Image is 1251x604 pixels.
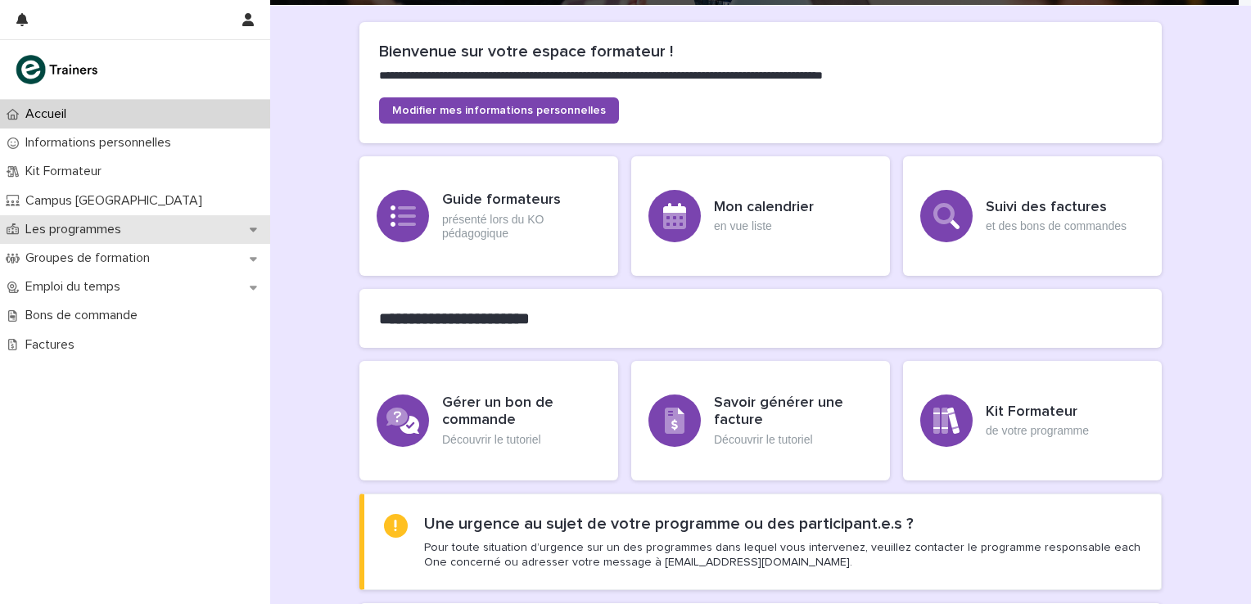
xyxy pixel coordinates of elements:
[714,394,873,430] h3: Savoir générer une facture
[19,308,151,323] p: Bons de commande
[986,424,1089,438] p: de votre programme
[903,361,1162,480] a: Kit Formateurde votre programme
[19,337,88,353] p: Factures
[379,42,1142,61] h2: Bienvenue sur votre espace formateur !
[19,193,215,209] p: Campus [GEOGRAPHIC_DATA]
[986,199,1127,217] h3: Suivi des factures
[19,250,163,266] p: Groupes de formation
[442,394,601,430] h3: Gérer un bon de commande
[19,135,184,151] p: Informations personnelles
[986,403,1089,421] h3: Kit Formateur
[19,164,115,179] p: Kit Formateur
[424,514,914,534] h2: Une urgence au sujet de votre programme ou des participant.e.s ?
[424,540,1141,570] p: Pour toute situation d’urgence sur un des programmes dans lequel vous intervenez, veuillez contac...
[359,361,618,480] a: Gérer un bon de commandeDécouvrir le tutoriel
[631,361,890,480] a: Savoir générer une factureDécouvrir le tutoriel
[359,156,618,276] a: Guide formateursprésenté lors du KO pédagogique
[714,219,814,233] p: en vue liste
[19,279,133,295] p: Emploi du temps
[631,156,890,276] a: Mon calendrieren vue liste
[442,213,601,241] p: présenté lors du KO pédagogique
[903,156,1162,276] a: Suivi des factureset des bons de commandes
[986,219,1127,233] p: et des bons de commandes
[19,106,79,122] p: Accueil
[714,199,814,217] h3: Mon calendrier
[442,192,601,210] h3: Guide formateurs
[714,433,873,447] p: Découvrir le tutoriel
[19,222,134,237] p: Les programmes
[379,97,619,124] a: Modifier mes informations personnelles
[392,105,606,116] span: Modifier mes informations personnelles
[13,53,103,86] img: K0CqGN7SDeD6s4JG8KQk
[442,433,601,447] p: Découvrir le tutoriel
